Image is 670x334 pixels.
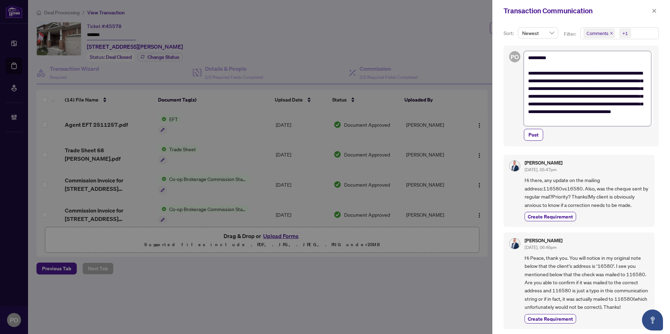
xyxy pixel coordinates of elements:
[510,161,520,171] img: Profile Icon
[622,30,628,37] div: +1
[525,160,562,165] h5: [PERSON_NAME]
[642,309,663,330] button: Open asap
[525,314,576,323] button: Create Requirement
[504,29,515,37] p: Sort:
[504,6,650,16] div: Transaction Communication
[528,213,573,220] span: Create Requirement
[525,176,649,209] span: Hi there, any update on the mailing address:116580vs16580. Also, was the cheque sent by regular m...
[587,30,608,37] span: Comments
[525,167,556,172] span: [DATE], 05:47pm
[528,129,539,140] span: Post
[652,8,657,13] span: close
[525,254,649,311] span: Hi Peace, thank you. You will notice in my original note below that the client‘s address is ‘1658...
[525,212,576,221] button: Create Requirement
[525,238,562,243] h5: [PERSON_NAME]
[564,30,577,38] p: Filter:
[528,315,573,322] span: Create Requirement
[583,28,615,38] span: Comments
[525,245,556,250] span: [DATE], 06:46pm
[511,52,519,62] span: PO
[524,129,543,141] button: Post
[522,28,554,38] span: Newest
[510,238,520,249] img: Profile Icon
[610,32,613,35] span: close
